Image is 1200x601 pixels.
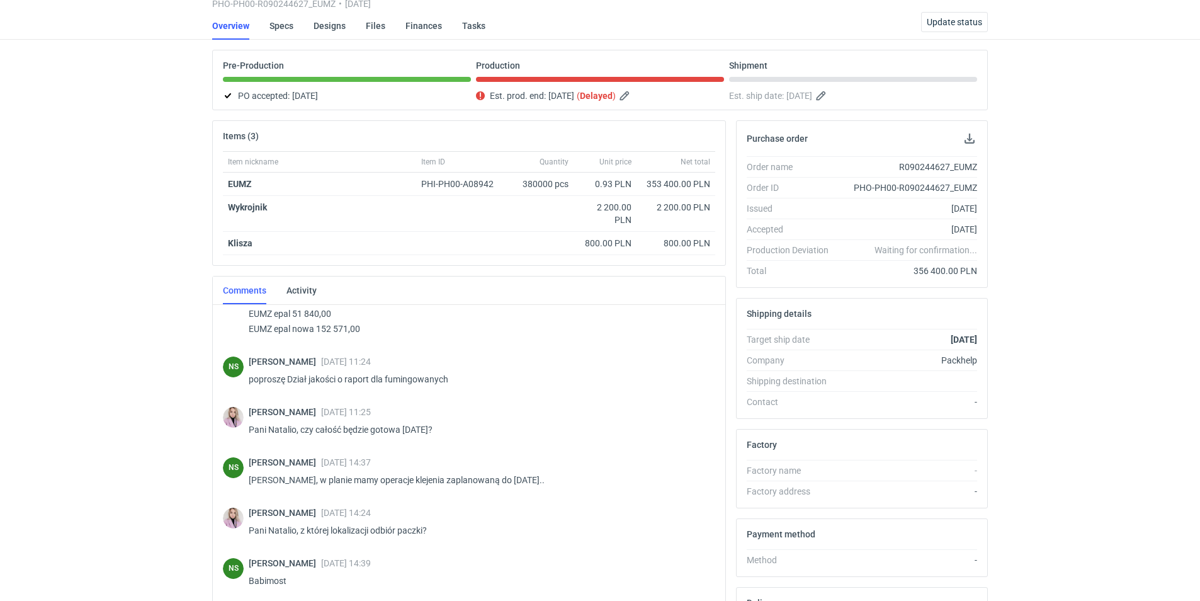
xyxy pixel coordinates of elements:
[747,354,839,367] div: Company
[314,12,346,40] a: Designs
[421,157,445,167] span: Item ID
[642,237,710,249] div: 800.00 PLN
[223,457,244,478] figcaption: NS
[642,178,710,190] div: 353 400.00 PLN
[747,554,839,566] div: Method
[839,464,977,477] div: -
[249,422,705,437] p: Pani Natalio, czy całość będzie gotowa [DATE]?
[921,12,988,32] button: Update status
[747,485,839,498] div: Factory address
[580,91,613,101] strong: Delayed
[786,88,812,103] span: [DATE]
[321,357,371,367] span: [DATE] 11:24
[223,357,244,377] figcaption: NS
[839,202,977,215] div: [DATE]
[839,223,977,236] div: [DATE]
[223,558,244,579] div: Natalia Stępak
[321,407,371,417] span: [DATE] 11:25
[223,277,266,304] a: Comments
[618,88,633,103] button: Edit estimated production end date
[223,407,244,428] img: Klaudia Wiśniewska
[249,357,321,367] span: [PERSON_NAME]
[951,335,977,345] strong: [DATE]
[228,202,267,212] strong: Wykrojnik
[269,12,293,40] a: Specs
[747,529,815,539] h2: Payment method
[223,357,244,377] div: Natalia Stępak
[249,372,705,387] p: poproszę Dział jakości o raport dla fumingowanych
[729,88,977,103] div: Est. ship date:
[681,157,710,167] span: Net total
[462,12,485,40] a: Tasks
[228,157,278,167] span: Item nickname
[747,309,812,319] h2: Shipping details
[747,333,839,346] div: Target ship date
[292,88,318,103] span: [DATE]
[321,558,371,568] span: [DATE] 14:39
[223,558,244,579] figcaption: NS
[599,157,631,167] span: Unit price
[747,202,839,215] div: Issued
[839,161,977,173] div: R090244627_EUMZ
[249,508,321,518] span: [PERSON_NAME]
[228,238,252,248] strong: Klisza
[476,88,724,103] div: Est. prod. end:
[747,161,839,173] div: Order name
[223,508,244,529] img: Klaudia Wiśniewska
[212,12,249,40] a: Overview
[321,457,371,467] span: [DATE] 14:37
[577,91,580,101] em: (
[476,60,520,71] p: Production
[747,396,839,408] div: Contact
[613,91,616,101] em: )
[747,265,839,277] div: Total
[286,277,317,304] a: Activity
[962,131,977,146] button: Download PO
[839,181,977,194] div: PHO-PH00-R090244627_EUMZ
[366,12,385,40] a: Files
[228,179,252,189] a: EUMZ
[747,181,839,194] div: Order ID
[839,396,977,408] div: -
[249,407,321,417] span: [PERSON_NAME]
[223,131,259,141] h2: Items (3)
[839,554,977,566] div: -
[747,223,839,236] div: Accepted
[249,472,705,488] p: [PERSON_NAME], w planie mamy operacje klejenia zaplanowaną do [DATE]..
[747,375,839,387] div: Shipping destination
[747,440,777,450] h2: Factory
[815,88,830,103] button: Edit estimated shipping date
[875,244,977,256] em: Waiting for confirmation...
[839,354,977,367] div: Packhelp
[249,573,705,588] p: Babimost
[405,12,442,40] a: Finances
[839,485,977,498] div: -
[223,60,284,71] p: Pre-Production
[642,201,710,214] div: 2 200.00 PLN
[540,157,569,167] span: Quantity
[421,178,506,190] div: PHI-PH00-A08942
[927,18,982,26] span: Update status
[729,60,767,71] p: Shipment
[747,244,839,256] div: Production Deviation
[249,291,705,336] p: Nazwa towaru Fizyczne dostępne EUMZ epal 51 840,00 EUMZ epal nowa 152 571,00
[747,464,839,477] div: Factory name
[223,457,244,478] div: Natalia Stępak
[511,173,574,196] div: 380000 pcs
[548,88,574,103] span: [DATE]
[747,134,808,144] h2: Purchase order
[579,178,631,190] div: 0.93 PLN
[223,88,471,103] div: PO accepted:
[249,558,321,568] span: [PERSON_NAME]
[249,457,321,467] span: [PERSON_NAME]
[579,201,631,226] div: 2 200.00 PLN
[579,237,631,249] div: 800.00 PLN
[249,523,705,538] p: Pani Natalio, z której lokalizacji odbiór paczki?
[839,265,977,277] div: 356 400.00 PLN
[321,508,371,518] span: [DATE] 14:24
